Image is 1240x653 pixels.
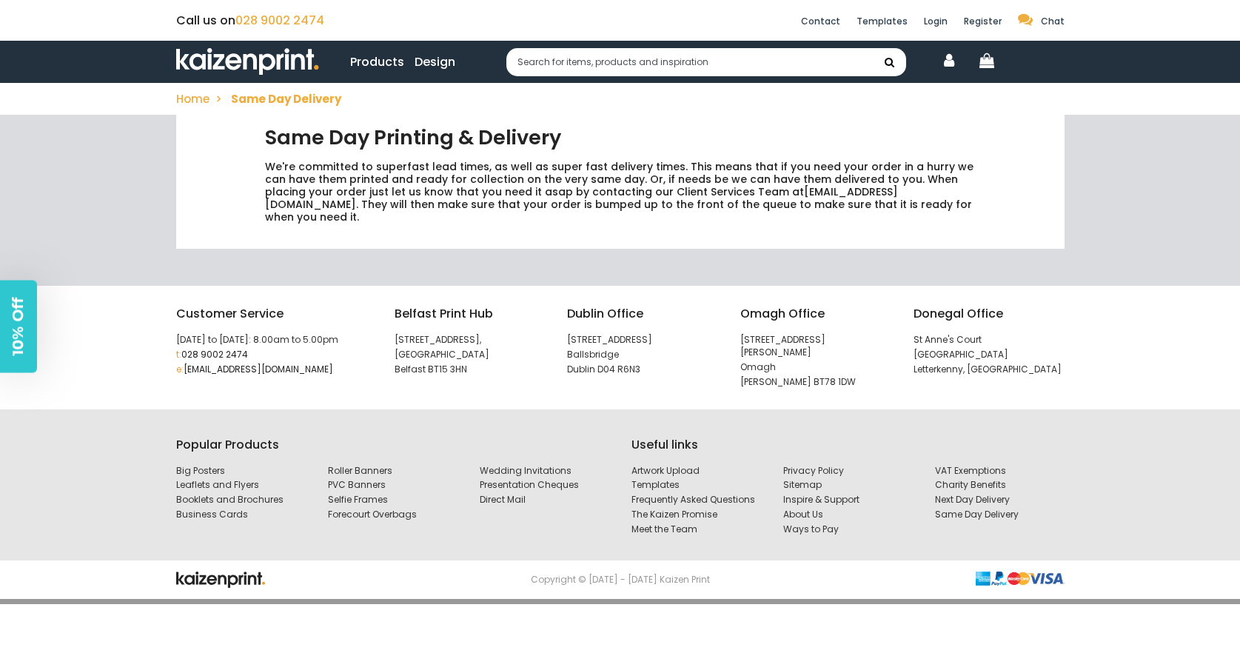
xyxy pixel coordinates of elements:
[176,465,306,478] a: Big Posters
[783,494,913,506] a: Inspire & Support
[783,509,913,521] a: About Us
[631,494,761,506] a: Frequently Asked Questions
[914,364,1065,376] p: Letterkenny, [GEOGRAPHIC_DATA]
[976,572,1065,586] img: Kaizen Print - Booklets, Brochures & Banners
[265,161,976,223] p: We're committed to superfast lead times, as well as super fast delivery times. This means that if...
[740,361,891,374] p: Omagh
[783,479,913,492] a: Sitemap
[631,435,698,454] strong: Useful links
[914,304,1065,323] strong: Donegal Office
[914,334,1065,346] p: St Anne's Court
[350,53,404,71] a: Products
[567,304,718,323] strong: Dublin Office
[328,494,458,506] a: Selfie Frames
[801,15,840,27] a: Contact
[235,12,324,29] a: 028 9002 2474
[935,465,1065,478] a: VAT Exemptions
[265,126,976,150] h2: Same Day Printing & Delivery
[176,304,372,323] strong: Customer Service
[567,334,718,346] p: [STREET_ADDRESS]
[935,509,1065,521] a: Same Day Delivery
[176,494,306,506] a: Booklets and Brochures
[1041,15,1065,27] span: Chat
[631,479,761,492] a: Templates
[328,465,458,478] a: Roller Banners
[1018,15,1065,27] a: Chat
[328,509,458,521] a: Forecourt Overbags
[415,53,455,71] a: Design
[480,479,609,492] a: Presentation Cheques
[783,523,913,536] a: Ways to Pay
[181,348,248,361] a: 028 9002 2474
[480,572,761,588] p: Copyright © [DATE] - [DATE] Kaizen Print
[176,363,184,375] span: e:
[964,15,1002,27] a: Register
[740,376,891,389] p: [PERSON_NAME] BT78 1DW
[176,479,306,492] a: Leaflets and Flyers
[857,15,908,27] a: Templates
[935,479,1065,492] a: Charity Benefits
[567,364,718,376] p: Dublin D04 R6N3
[783,465,913,478] a: Privacy Policy
[395,349,546,361] p: [GEOGRAPHIC_DATA]
[567,349,718,361] p: Ballsbridge
[184,363,333,375] a: [EMAIL_ADDRESS][DOMAIN_NAME]
[631,465,761,478] a: Artwork Upload
[480,494,609,506] a: Direct Mail
[924,15,948,27] a: Login
[480,465,609,478] a: Wedding Invitations
[395,334,546,346] p: [STREET_ADDRESS],
[176,48,319,76] img: Kaizen Print - We print for businesses who want results!
[395,304,546,323] strong: Belfast Print Hub
[176,572,265,589] img: kaizen print
[176,509,306,521] a: Business Cards
[176,435,279,454] strong: Popular Products
[328,479,458,492] a: PVC Banners
[176,348,181,361] span: t:
[231,91,341,107] span: Same Day Delivery
[176,91,210,107] a: Home
[176,334,372,346] p: [DATE] to [DATE]: 8.00am to 5.00pm
[176,11,458,30] div: Call us on
[914,349,1065,361] p: [GEOGRAPHIC_DATA]
[395,364,546,376] p: Belfast BT15 3HN
[631,509,761,521] a: The Kaizen Promise
[9,298,27,356] span: 10% Off
[631,523,761,536] a: Meet the Team
[740,334,891,359] p: [STREET_ADDRESS][PERSON_NAME]
[740,304,891,323] strong: Omagh Office
[935,494,1065,506] a: Next Day Delivery
[176,41,319,83] a: Kaizen Print - We print for businesses who want results!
